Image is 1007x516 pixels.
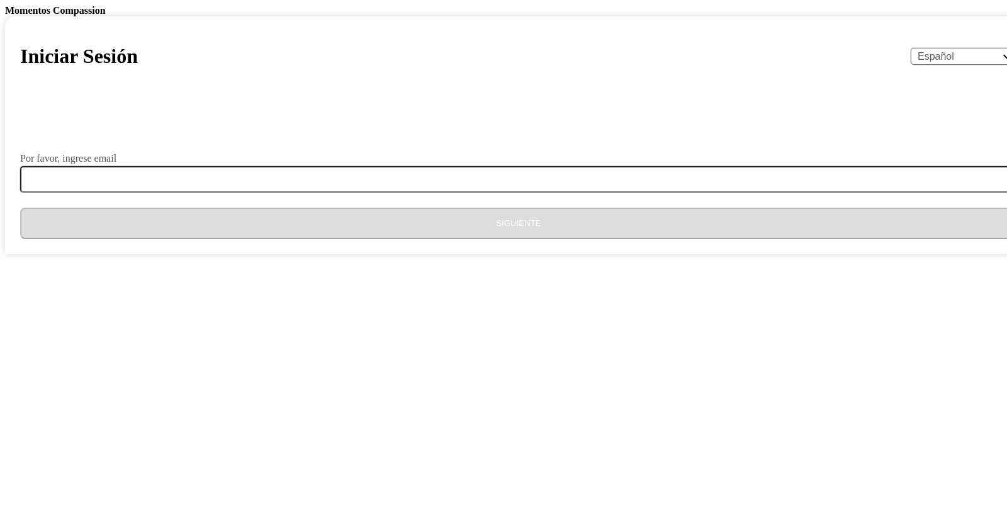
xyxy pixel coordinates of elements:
[20,45,138,68] h1: Iniciar Sesión
[5,5,106,16] b: Momentos Compassion
[20,154,116,164] label: Por favor, ingrese email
